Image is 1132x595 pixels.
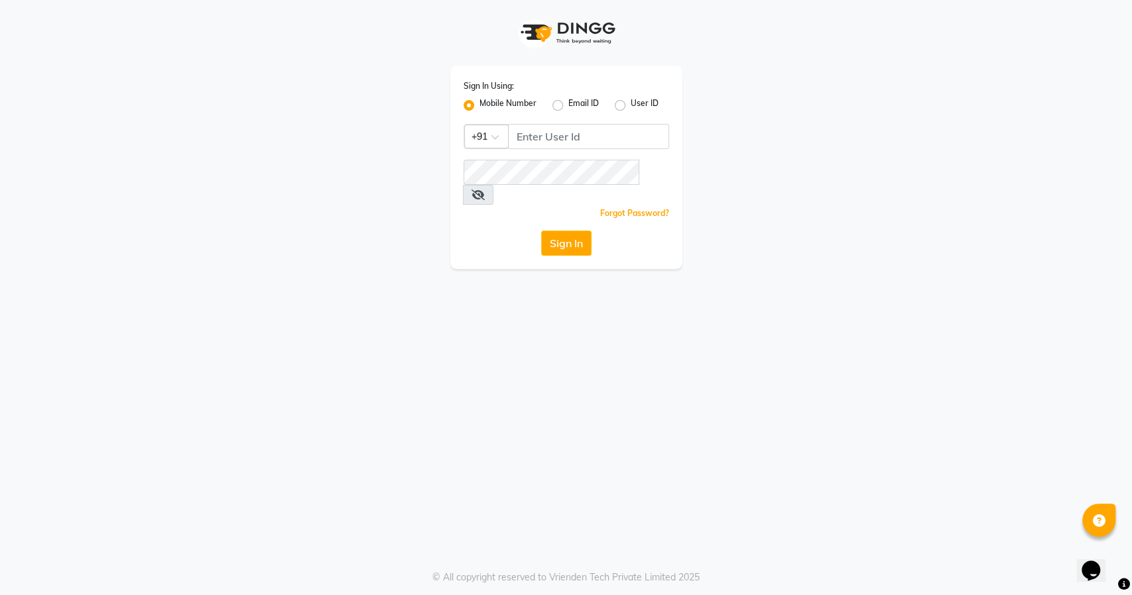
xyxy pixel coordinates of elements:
[464,80,514,92] label: Sign In Using:
[1076,542,1119,582] iframe: chat widget
[508,124,669,149] input: Username
[631,97,659,113] label: User ID
[568,97,599,113] label: Email ID
[479,97,536,113] label: Mobile Number
[600,208,669,218] a: Forgot Password?
[513,13,619,52] img: logo1.svg
[541,231,592,256] button: Sign In
[464,160,639,185] input: Username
